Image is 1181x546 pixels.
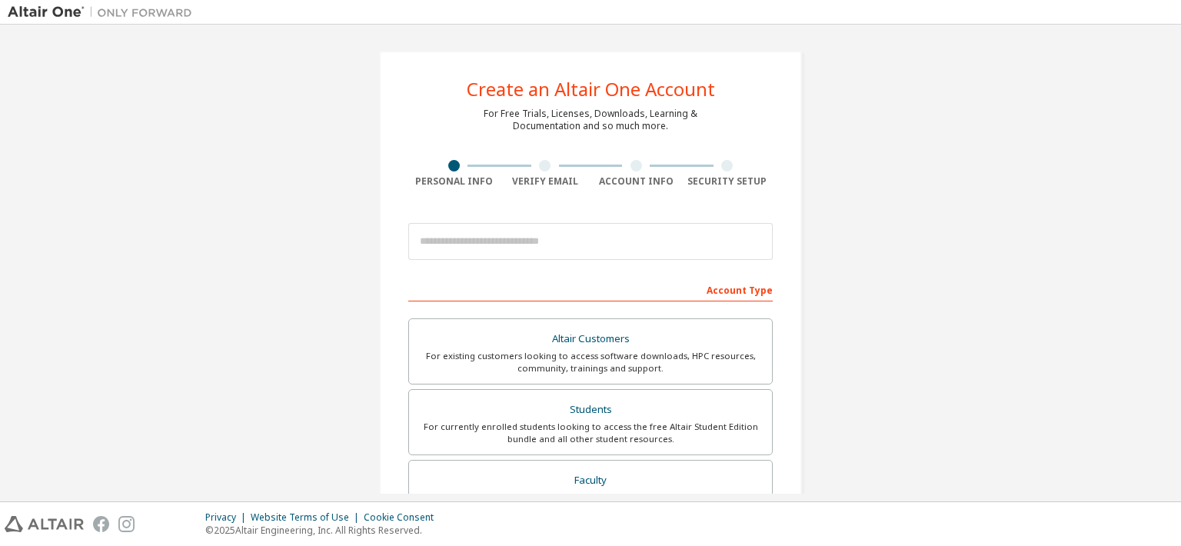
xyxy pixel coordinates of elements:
[251,511,364,524] div: Website Terms of Use
[364,511,443,524] div: Cookie Consent
[467,80,715,98] div: Create an Altair One Account
[205,511,251,524] div: Privacy
[590,175,682,188] div: Account Info
[682,175,773,188] div: Security Setup
[418,421,763,445] div: For currently enrolled students looking to access the free Altair Student Edition bundle and all ...
[418,350,763,375] div: For existing customers looking to access software downloads, HPC resources, community, trainings ...
[418,328,763,350] div: Altair Customers
[8,5,200,20] img: Altair One
[408,277,773,301] div: Account Type
[500,175,591,188] div: Verify Email
[418,491,763,515] div: For faculty & administrators of academic institutions administering students and accessing softwa...
[93,516,109,532] img: facebook.svg
[118,516,135,532] img: instagram.svg
[418,470,763,491] div: Faculty
[408,175,500,188] div: Personal Info
[484,108,697,132] div: For Free Trials, Licenses, Downloads, Learning & Documentation and so much more.
[418,399,763,421] div: Students
[205,524,443,537] p: © 2025 Altair Engineering, Inc. All Rights Reserved.
[5,516,84,532] img: altair_logo.svg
